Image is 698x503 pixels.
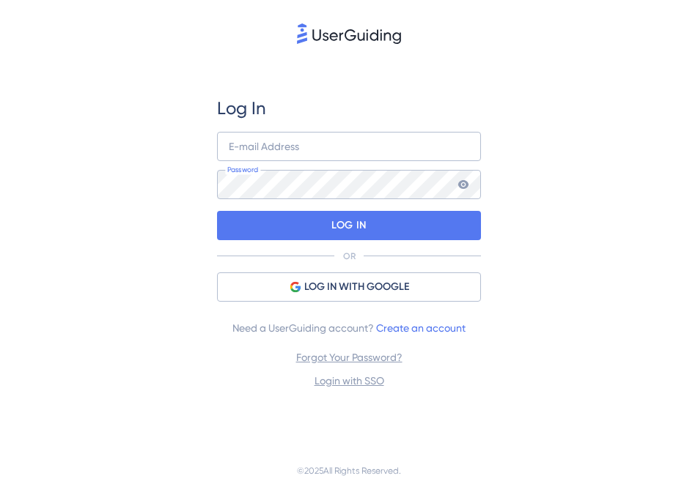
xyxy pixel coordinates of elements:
a: Create an account [376,322,466,334]
span: LOG IN WITH GOOGLE [304,278,409,296]
span: © 2025 All Rights Reserved. [297,462,401,480]
img: 8faab4ba6bc7696a72372aa768b0286c.svg [297,23,401,44]
span: Log In [217,97,266,120]
a: Forgot Your Password? [296,351,403,363]
p: LOG IN [331,214,366,237]
input: example@company.com [217,132,481,161]
span: Need a UserGuiding account? [232,319,466,337]
a: Login with SSO [315,375,384,387]
p: OR [343,250,356,262]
